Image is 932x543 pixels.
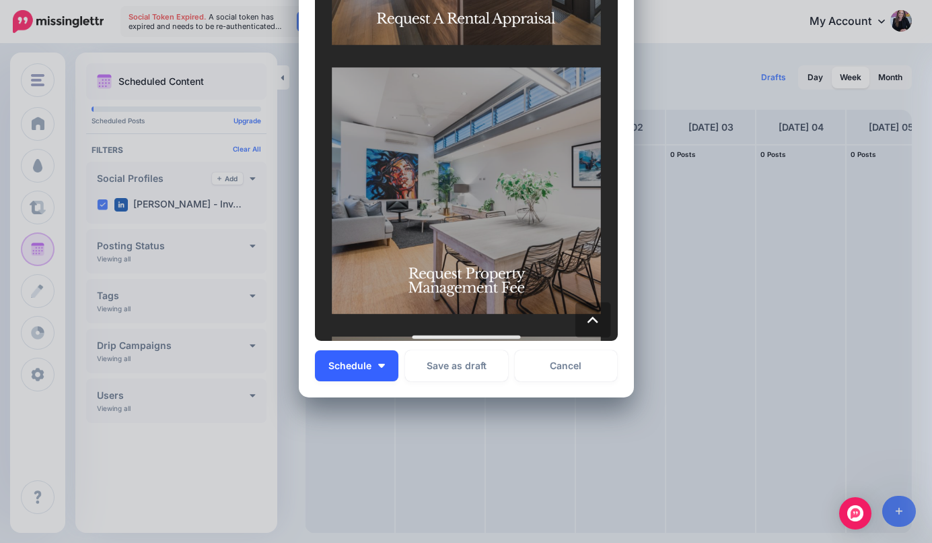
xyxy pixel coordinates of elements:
div: Open Intercom Messenger [839,497,871,530]
img: arrow-down-white.png [378,364,385,368]
button: Save as draft [405,350,508,381]
button: Schedule [315,350,398,381]
a: Cancel [515,350,618,381]
span: Schedule [328,361,371,371]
